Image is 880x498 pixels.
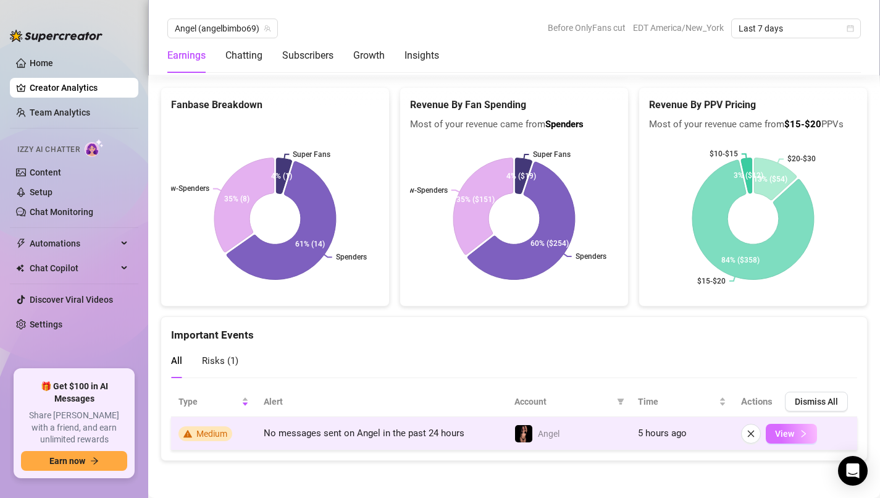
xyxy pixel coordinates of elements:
[614,392,627,411] span: filter
[336,253,367,261] text: Spenders
[538,429,559,439] span: Angel
[30,295,113,305] a: Discover Viral Videos
[30,234,117,253] span: Automations
[617,398,624,405] span: filter
[710,150,738,158] text: $10-$15
[775,429,794,439] span: View
[178,395,239,408] span: Type
[410,117,618,132] span: Most of your revenue came from
[649,117,857,132] span: Most of your revenue came from PPVs
[353,48,385,63] div: Growth
[21,451,127,471] button: Earn nowarrow-right
[785,392,848,411] button: Dismiss All
[30,207,93,217] a: Chat Monitoring
[633,19,724,37] span: EDT America/New_York
[167,48,206,63] div: Earnings
[30,167,61,177] a: Content
[30,58,53,68] a: Home
[225,48,262,63] div: Chatting
[171,317,857,344] div: Important Events
[545,119,584,130] b: Spenders
[162,184,209,193] text: Low-Spenders
[85,139,104,157] img: AI Chatter
[171,98,379,112] h5: Fanbase Breakdown
[838,456,868,486] div: Open Intercom Messenger
[196,429,227,439] span: Medium
[264,25,271,32] span: team
[533,150,571,158] text: Super Fans
[21,410,127,446] span: Share [PERSON_NAME] with a friend, and earn unlimited rewards
[795,397,838,407] span: Dismiss All
[282,48,333,63] div: Subscribers
[293,150,330,159] text: Super Fans
[183,429,192,438] span: warning
[256,387,507,417] th: Alert
[515,425,532,442] img: Angel
[410,98,618,112] h5: Revenue By Fan Spending
[741,396,773,407] span: Actions
[49,456,85,466] span: Earn now
[548,19,626,37] span: Before OnlyFans cut
[10,30,103,42] img: logo-BBDzfeDw.svg
[21,381,127,405] span: 🎁 Get $100 in AI Messages
[747,429,755,438] span: close
[631,387,734,417] th: Time
[202,355,238,366] span: Risks ( 1 )
[17,144,80,156] span: Izzy AI Chatter
[171,387,256,417] th: Type
[400,185,448,194] text: Low-Spenders
[30,187,52,197] a: Setup
[576,252,606,261] text: Spenders
[766,424,817,444] button: View
[847,25,854,32] span: calendar
[175,19,270,38] span: Angel (angelbimbo69)
[514,395,612,408] span: Account
[30,78,128,98] a: Creator Analytics
[404,48,439,63] div: Insights
[90,457,99,465] span: arrow-right
[784,119,821,130] b: $15-$20
[30,258,117,278] span: Chat Copilot
[16,238,26,248] span: thunderbolt
[638,428,687,439] span: 5 hours ago
[799,429,808,438] span: right
[787,154,816,163] text: $20-$30
[649,98,857,112] h5: Revenue By PPV Pricing
[30,319,62,329] a: Settings
[16,264,24,272] img: Chat Copilot
[264,428,464,439] span: No messages sent on Angel in the past 24 hours
[739,19,853,38] span: Last 7 days
[697,276,726,285] text: $15-$20
[171,355,182,366] span: All
[638,395,716,408] span: Time
[30,108,90,117] a: Team Analytics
